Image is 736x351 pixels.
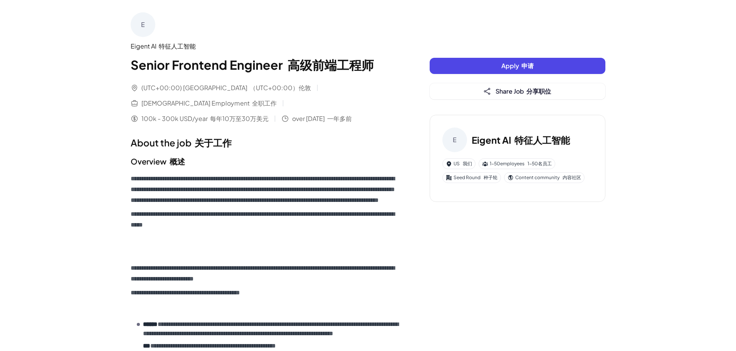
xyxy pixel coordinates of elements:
span: [DEMOGRAPHIC_DATA] Employment [141,99,277,108]
span: 100k - 300k USD/year [141,114,269,123]
h3: Eigent AI [472,133,570,147]
font: 每年10万至30万美元 [210,114,269,123]
h1: Senior Frontend Engineer [131,55,399,74]
span: Share Job [496,87,551,95]
span: over [DATE] [292,114,352,123]
font: 概述 [170,156,185,166]
div: E [442,128,467,152]
font: 内容社区 [563,175,581,180]
font: 全职工作 [252,99,277,107]
button: Share Job 分享职位 [430,83,605,99]
div: Content community [504,172,585,183]
button: Apply 申请 [430,58,605,74]
font: （UTC+00:00）伦敦 [250,84,311,92]
font: 1-50名员工 [528,161,552,166]
span: (UTC+00:00) [GEOGRAPHIC_DATA] [141,83,311,92]
font: 种子轮 [484,175,497,180]
font: 高级前端工程师 [287,57,374,72]
font: 一年多前 [327,114,352,123]
div: Seed Round [442,172,501,183]
font: 申请 [521,62,534,70]
div: US [442,158,476,169]
div: 1-50 employees [479,158,555,169]
font: 特征人工智能 [514,134,570,146]
h1: About the job [131,136,399,149]
div: E [131,12,155,37]
span: Apply [501,62,534,70]
font: 关于工作 [195,137,232,148]
h2: Overview [131,156,399,167]
font: 我们 [463,161,472,166]
font: 特征人工智能 [159,42,196,50]
font: 分享职位 [526,87,551,95]
div: Eigent AI [131,42,399,51]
